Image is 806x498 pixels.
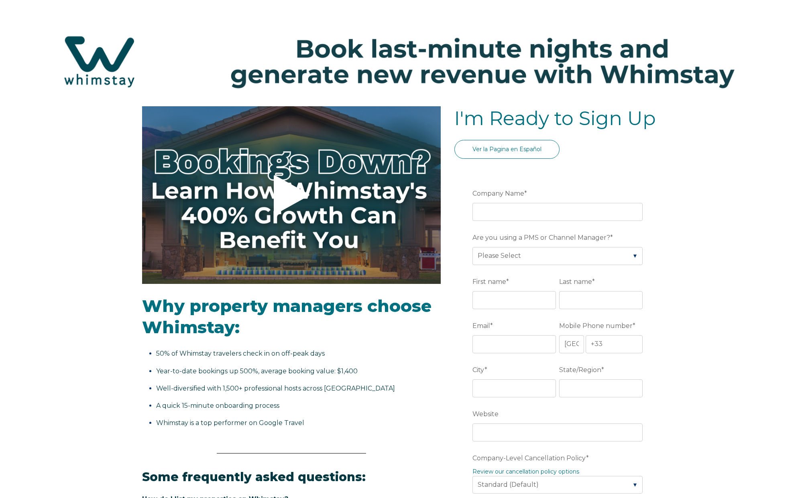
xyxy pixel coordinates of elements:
span: Company-Level Cancellation Policy [472,452,586,464]
a: Review our cancellation policy options [472,468,579,475]
img: Hubspot header for SSOB (4) [8,20,798,103]
span: I'm Ready to Sign Up [454,107,656,130]
a: Ver la Pagina en Español [454,140,560,159]
span: Mobile Phone number [559,320,633,332]
span: A quick 15-minute onboarding process [156,402,279,409]
span: City [472,364,484,376]
span: State/Region [559,364,601,376]
span: Last name [559,275,592,288]
span: Company Name [472,187,524,200]
span: Why property managers choose Whimstay: [142,296,431,338]
span: 50% of Whimstay travelers check in on off-peak days [156,350,325,357]
span: Email [472,320,490,332]
span: Whimstay is a top performer on Google Travel [156,419,304,427]
span: Well-diversified with 1,500+ professional hosts across [GEOGRAPHIC_DATA] [156,385,395,392]
span: Some frequently asked questions: [142,470,366,484]
span: Website [472,408,499,420]
span: Are you using a PMS or Channel Manager? [472,231,610,244]
span: First name [472,275,506,288]
span: Year-to-date bookings up 500%, average booking value: $1,400 [156,367,358,375]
